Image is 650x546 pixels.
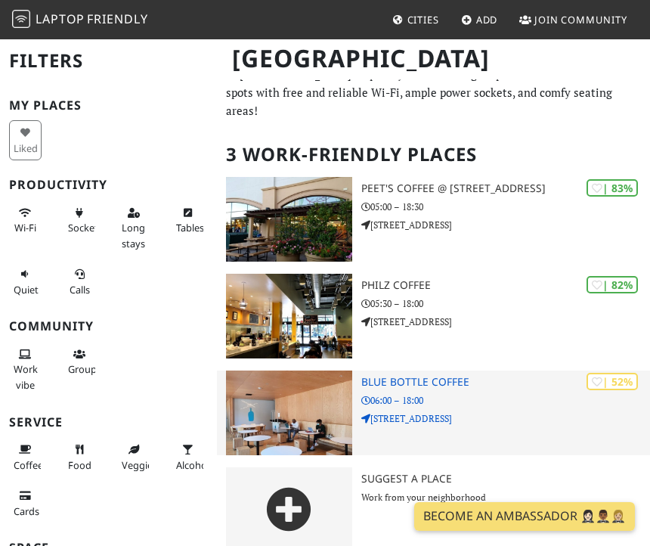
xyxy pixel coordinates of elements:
[226,177,352,262] img: Peet's Coffee @ 1020 Park Pl
[386,6,445,33] a: Cities
[87,11,147,27] span: Friendly
[361,296,650,311] p: 05:30 – 18:00
[14,458,43,472] span: Coffee
[9,319,208,333] h3: Community
[361,376,650,389] h3: Blue Bottle Coffee
[14,504,39,518] span: Credit cards
[122,221,145,250] span: Long stays
[9,342,42,397] button: Work vibe
[9,483,42,523] button: Cards
[9,415,208,430] h3: Service
[9,178,208,192] h3: Productivity
[68,362,101,376] span: Group tables
[226,274,352,358] img: Philz Coffee
[14,221,36,234] span: Stable Wi-Fi
[68,221,103,234] span: Power sockets
[361,315,650,329] p: [STREET_ADDRESS]
[455,6,504,33] a: Add
[534,13,627,26] span: Join Community
[14,362,38,391] span: People working
[117,200,150,256] button: Long stays
[14,283,39,296] span: Quiet
[172,200,204,240] button: Tables
[587,276,638,293] div: | 82%
[217,177,650,262] a: Peet's Coffee @ 1020 Park Pl | 83% Peet's Coffee @ [STREET_ADDRESS] 05:00 – 18:30 [STREET_ADDRESS]
[176,221,204,234] span: Work-friendly tables
[361,200,650,214] p: 05:00 – 18:30
[217,274,650,358] a: Philz Coffee | 82% Philz Coffee 05:30 – 18:00 [STREET_ADDRESS]
[587,179,638,197] div: | 83%
[361,490,650,504] p: Work from your neighborhood
[9,98,208,113] h3: My Places
[587,373,638,390] div: | 52%
[407,13,439,26] span: Cities
[220,38,641,79] h1: [GEOGRAPHIC_DATA]
[36,11,85,27] span: Laptop
[9,262,42,302] button: Quiet
[226,371,352,455] img: Blue Bottle Coffee
[9,38,208,84] h2: Filters
[63,342,96,382] button: Groups
[9,437,42,477] button: Coffee
[68,458,91,472] span: Food
[9,200,42,240] button: Wi-Fi
[361,279,650,292] h3: Philz Coffee
[176,458,209,472] span: Alcohol
[226,132,641,178] h2: 3 Work-Friendly Places
[476,13,498,26] span: Add
[117,437,150,477] button: Veggie
[63,437,96,477] button: Food
[172,437,204,477] button: Alcohol
[361,393,650,408] p: 06:00 – 18:00
[70,283,90,296] span: Video/audio calls
[12,10,30,28] img: LaptopFriendly
[63,262,96,302] button: Calls
[361,473,650,486] h3: Suggest a Place
[217,371,650,455] a: Blue Bottle Coffee | 52% Blue Bottle Coffee 06:00 – 18:00 [STREET_ADDRESS]
[361,182,650,195] h3: Peet's Coffee @ [STREET_ADDRESS]
[122,458,153,472] span: Veggie
[63,200,96,240] button: Sockets
[361,411,650,426] p: [STREET_ADDRESS]
[513,6,633,33] a: Join Community
[12,7,148,33] a: LaptopFriendly LaptopFriendly
[361,218,650,232] p: [STREET_ADDRESS]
